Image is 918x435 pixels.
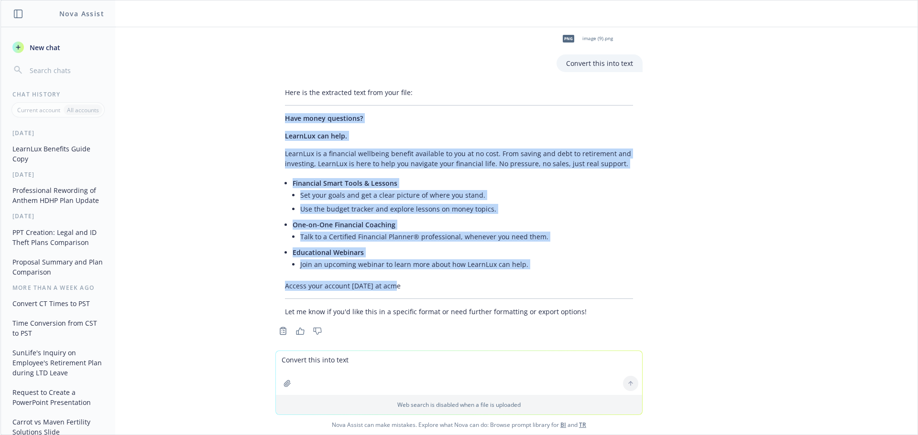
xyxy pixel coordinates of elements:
div: More than a week ago [1,284,115,292]
button: Convert CT Times to PST [9,296,108,311]
p: Convert this into text [566,58,633,68]
button: Proposal Summary and Plan Comparison [9,254,108,280]
p: Current account [17,106,60,114]
p: LearnLux is a financial wellbeing benefit available to you at no cost. From saving and debt to re... [285,149,633,169]
h1: Nova Assist [59,9,104,19]
p: All accounts [67,106,99,114]
span: Educational Webinars [293,248,364,257]
span: New chat [28,42,60,53]
div: pngimage (9).png [557,27,615,51]
button: Request to Create a PowerPoint Presentation [9,384,108,410]
button: SunLife's Inquiry on Employee's Retirement Plan during LTD Leave [9,345,108,381]
button: LearnLux Benefits Guide Copy [9,141,108,167]
div: [DATE] [1,212,115,220]
span: Have money questions? [285,114,363,123]
span: Financial Smart Tools & Lessons [293,179,397,188]
button: Time Conversion from CST to PST [9,315,108,341]
div: Chat History [1,90,115,98]
a: TR [579,421,586,429]
span: image (9).png [582,35,613,42]
span: Nova Assist can make mistakes. Explore what Nova can do: Browse prompt library for and [4,415,914,435]
svg: Copy to clipboard [279,327,287,335]
p: Access your account [DATE] at acme [285,281,633,291]
button: Thumbs down [310,324,325,338]
button: New chat [9,39,108,56]
span: One-on-One Financial Coaching [293,220,395,229]
p: Here is the extracted text from your file: [285,87,633,97]
p: Web search is disabled when a file is uploaded [282,401,636,409]
button: PPT Creation: Legal and ID Theft Plans Comparison [9,224,108,250]
div: [DATE] [1,129,115,137]
li: Talk to a Certified Financial Planner® professional, whenever you need them. [300,230,633,244]
div: [DATE] [1,170,115,179]
p: Let me know if you'd like this in a specific format or need further formatting or export options! [285,307,633,317]
input: Search chats [28,64,104,77]
li: Set your goals and get a clear picture of where you stand. [300,188,633,202]
span: png [563,35,574,42]
li: Use the budget tracker and explore lessons on money topics. [300,202,633,216]
a: BI [560,421,566,429]
li: Join an upcoming webinar to learn more about how LearnLux can help. [300,257,633,271]
button: Professional Rewording of Anthem HDHP Plan Update [9,182,108,208]
span: LearnLux can help. [285,131,347,140]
